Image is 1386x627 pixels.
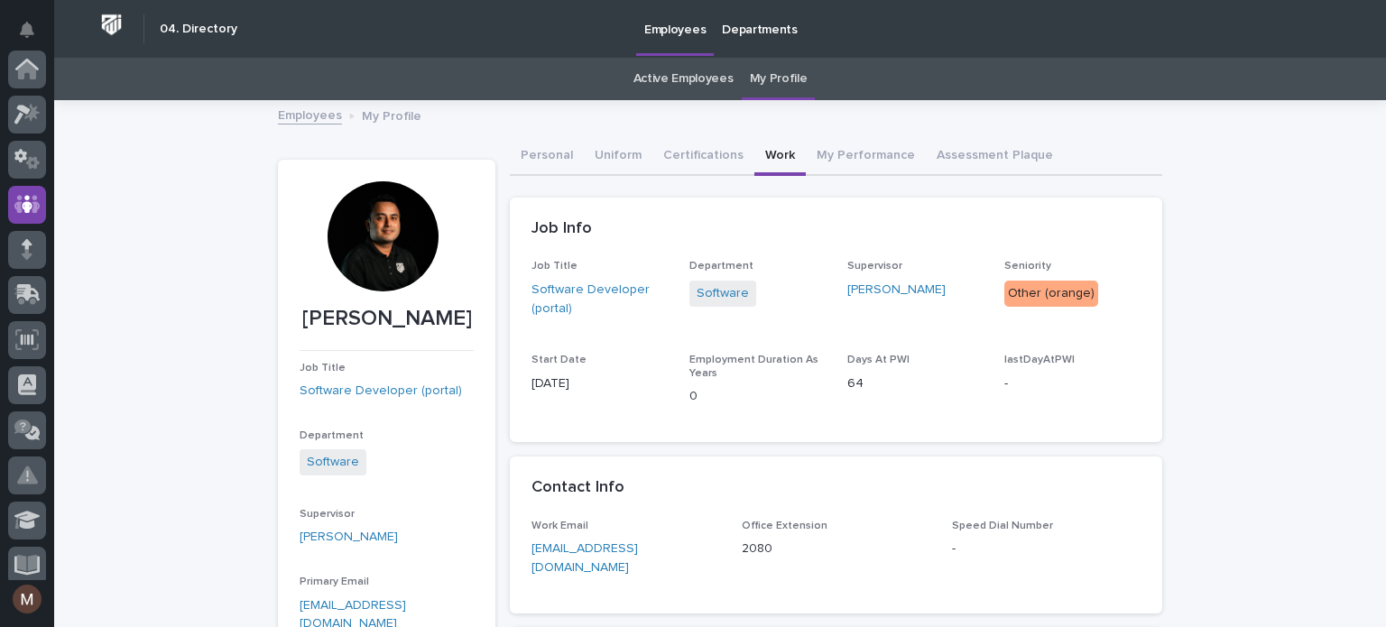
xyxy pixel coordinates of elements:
span: Job Title [300,363,346,373]
p: - [952,539,1141,558]
p: [DATE] [531,374,668,393]
button: Uniform [584,138,652,176]
a: [PERSON_NAME] [300,528,398,547]
p: - [1004,374,1141,393]
span: Supervisor [300,509,355,520]
button: Personal [510,138,584,176]
img: Workspace Logo [95,8,128,41]
button: Notifications [8,11,46,49]
a: Software [697,284,749,303]
p: My Profile [362,105,421,124]
button: My Performance [806,138,926,176]
a: Software Developer (portal) [300,382,462,401]
p: [PERSON_NAME] [300,306,474,332]
button: Assessment Plaque [926,138,1064,176]
p: 64 [847,374,984,393]
span: Days At PWI [847,355,910,365]
button: Certifications [652,138,754,176]
a: [EMAIL_ADDRESS][DOMAIN_NAME] [531,542,638,574]
span: Department [689,261,753,272]
h2: Contact Info [531,478,624,498]
span: Primary Email [300,576,369,587]
span: Employment Duration As Years [689,355,818,378]
h2: Job Info [531,219,592,239]
span: Supervisor [847,261,902,272]
span: Start Date [531,355,587,365]
span: Department [300,430,364,441]
h2: 04. Directory [160,22,237,37]
a: Software Developer (portal) [531,281,668,318]
a: Software [307,453,359,472]
div: Notifications [23,22,46,51]
a: My Profile [750,58,808,100]
span: Seniority [1004,261,1051,272]
span: lastDayAtPWI [1004,355,1075,365]
a: Employees [278,104,342,124]
span: Speed Dial Number [952,521,1053,531]
span: Office Extension [742,521,827,531]
button: users-avatar [8,580,46,618]
a: [PERSON_NAME] [847,281,946,300]
span: Job Title [531,261,577,272]
p: 2080 [742,539,930,558]
div: Other (orange) [1004,281,1098,307]
a: Active Employees [633,58,734,100]
button: Work [754,138,806,176]
span: Work Email [531,521,588,531]
p: 0 [689,387,826,406]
